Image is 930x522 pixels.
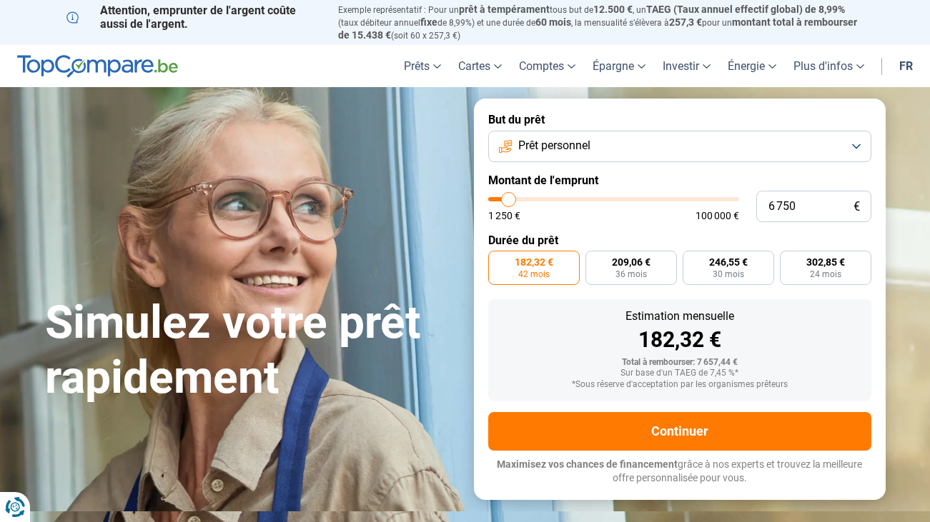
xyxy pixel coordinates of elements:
[891,45,921,87] a: fr
[500,329,860,351] div: 182,32 €
[515,257,553,267] span: 182,32 €
[497,458,678,470] span: Maximisez vos chances de financement
[709,257,748,267] span: 246,55 €
[500,368,860,378] div: Sur base d'un TAEG de 7,45 %*
[420,16,437,28] span: fixe
[17,55,178,78] img: TopCompare
[488,113,871,126] label: But du prêt
[713,270,744,278] span: 30 mois
[45,296,457,406] h1: Simulez votre prêt rapidement
[338,16,857,41] span: montant total à rembourser de 15.438 €
[395,45,450,87] a: Prêts
[719,45,785,87] a: Énergie
[669,16,702,28] span: 257,3 €
[810,270,841,278] span: 24 mois
[584,45,654,87] a: Épargne
[500,358,860,368] div: Total à rembourser: 7 657,44 €
[593,4,633,15] span: 12.500 €
[615,270,647,278] span: 36 mois
[518,270,550,278] span: 42 mois
[338,4,864,41] p: Exemple représentatif : Pour un tous but de , un (taux débiteur annuel de 8,99%) et une durée de ...
[510,45,584,87] a: Comptes
[696,211,739,221] span: 100 000 €
[488,234,871,247] label: Durée du prêt
[459,4,550,15] span: prêt à tempérament
[518,138,590,154] span: Prêt personnel
[488,458,871,486] p: grâce à nos experts et trouvez la meilleure offre personnalisée pour vous.
[450,45,510,87] a: Cartes
[488,174,871,187] label: Montant de l'emprunt
[488,211,520,221] span: 1 250 €
[854,201,860,213] span: €
[66,4,321,31] p: Attention, emprunter de l'argent coûte aussi de l'argent.
[646,4,845,15] span: TAEG (Taux annuel effectif global) de 8,99%
[488,412,871,451] button: Continuer
[500,380,860,390] div: *Sous réserve d'acceptation par les organismes prêteurs
[654,45,719,87] a: Investir
[535,16,571,28] span: 60 mois
[612,257,650,267] span: 209,06 €
[806,257,845,267] span: 302,85 €
[500,311,860,322] div: Estimation mensuelle
[785,45,873,87] a: Plus d'infos
[488,131,871,162] button: Prêt personnel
